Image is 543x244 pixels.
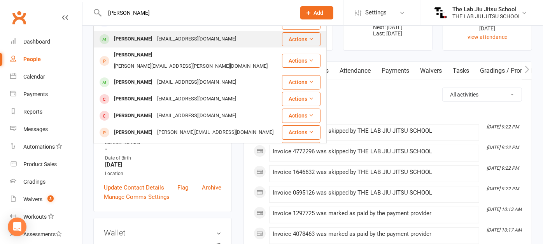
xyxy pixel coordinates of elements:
div: [PERSON_NAME] [112,49,155,61]
button: Actions [282,54,321,68]
div: Gradings [23,179,46,185]
strong: [DATE] [105,161,221,168]
div: [EMAIL_ADDRESS][DOMAIN_NAME] [155,33,238,45]
div: Calendar [23,74,45,80]
div: THE LAB JIU JITSU SCHOOL [452,13,521,20]
div: Invoice 4772296 was skipped by THE LAB JIU JITSU SCHOOL [273,148,476,155]
div: [PERSON_NAME] [112,33,155,45]
a: Payments [376,62,415,80]
button: Actions [282,125,321,139]
div: [EMAIL_ADDRESS][DOMAIN_NAME] [155,110,238,121]
a: Reports [10,103,82,121]
div: Reports [23,109,42,115]
a: Clubworx [9,8,29,27]
a: Dashboard [10,33,82,51]
div: Location [105,170,221,177]
a: Tasks [447,62,475,80]
a: Payments [10,86,82,103]
div: [PERSON_NAME] [112,110,155,121]
div: [EMAIL_ADDRESS][DOMAIN_NAME] [155,77,238,88]
div: Invoice 1297725 was marked as paid by the payment provider [273,210,476,217]
i: [DATE] 9:22 PM [487,186,519,191]
a: Messages [10,121,82,138]
strong: - [105,146,221,153]
a: Waivers 3 [10,191,82,208]
button: Actions [282,32,321,46]
a: Calendar [10,68,82,86]
i: [DATE] 9:22 PM [487,124,519,130]
span: 3 [47,195,54,202]
div: Dashboard [23,39,50,45]
div: Open Intercom Messenger [8,218,26,236]
p: Next: [DATE] Last: [DATE] [350,24,425,37]
button: Add [300,6,333,19]
div: Product Sales [23,161,57,167]
h3: Wallet [104,228,221,237]
a: Gradings [10,173,82,191]
h3: Activity [254,88,522,100]
div: [PERSON_NAME] [112,77,155,88]
div: Invoice 1646632 was skipped by THE LAB JIU JITSU SCHOOL [273,169,476,176]
i: [DATE] 10:13 AM [487,207,522,212]
button: Actions [282,142,321,156]
a: Assessments [10,226,82,243]
a: People [10,51,82,68]
a: Attendance [334,62,376,80]
div: Automations [23,144,55,150]
a: view attendance [468,34,507,40]
div: Invoice 4078463 was marked as paid by the payment provider [273,231,476,237]
div: [PERSON_NAME][EMAIL_ADDRESS][DOMAIN_NAME] [155,127,276,138]
a: Workouts [10,208,82,226]
div: Payments [23,91,48,97]
div: [PERSON_NAME] [112,93,155,105]
div: Invoice 5592816 was skipped by THE LAB JIU JITSU SCHOOL [273,128,476,134]
button: Actions [282,92,321,106]
div: The Lab Jiu Jitsu School [452,6,521,13]
span: Add [314,10,324,16]
div: Workouts [23,214,47,220]
div: Invoice 0595126 was skipped by THE LAB JIU JITSU SCHOOL [273,190,476,196]
div: [DATE] [450,24,525,33]
i: [DATE] 9:22 PM [487,145,519,150]
a: Product Sales [10,156,82,173]
a: Manage Comms Settings [104,192,170,202]
span: Settings [365,4,387,21]
div: Date of Birth [105,154,221,162]
i: [DATE] 10:17 AM [487,227,522,233]
div: Waivers [23,196,42,202]
i: [DATE] 9:22 PM [487,165,519,171]
div: [PERSON_NAME][EMAIL_ADDRESS][PERSON_NAME][DOMAIN_NAME] [112,61,270,72]
a: Waivers [415,62,447,80]
a: Update Contact Details [104,183,164,192]
div: Assessments [23,231,62,237]
img: thumb_image1724036037.png [433,5,448,21]
a: Archive [202,183,221,192]
a: Automations [10,138,82,156]
a: Flag [178,183,189,192]
div: [PERSON_NAME] [112,127,155,138]
button: Actions [282,109,321,123]
div: People [23,56,41,62]
li: [DATE] [254,112,522,124]
div: [EMAIL_ADDRESS][DOMAIN_NAME] [155,93,238,105]
input: Search... [102,7,290,18]
div: Messages [23,126,48,132]
button: Actions [282,75,321,89]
